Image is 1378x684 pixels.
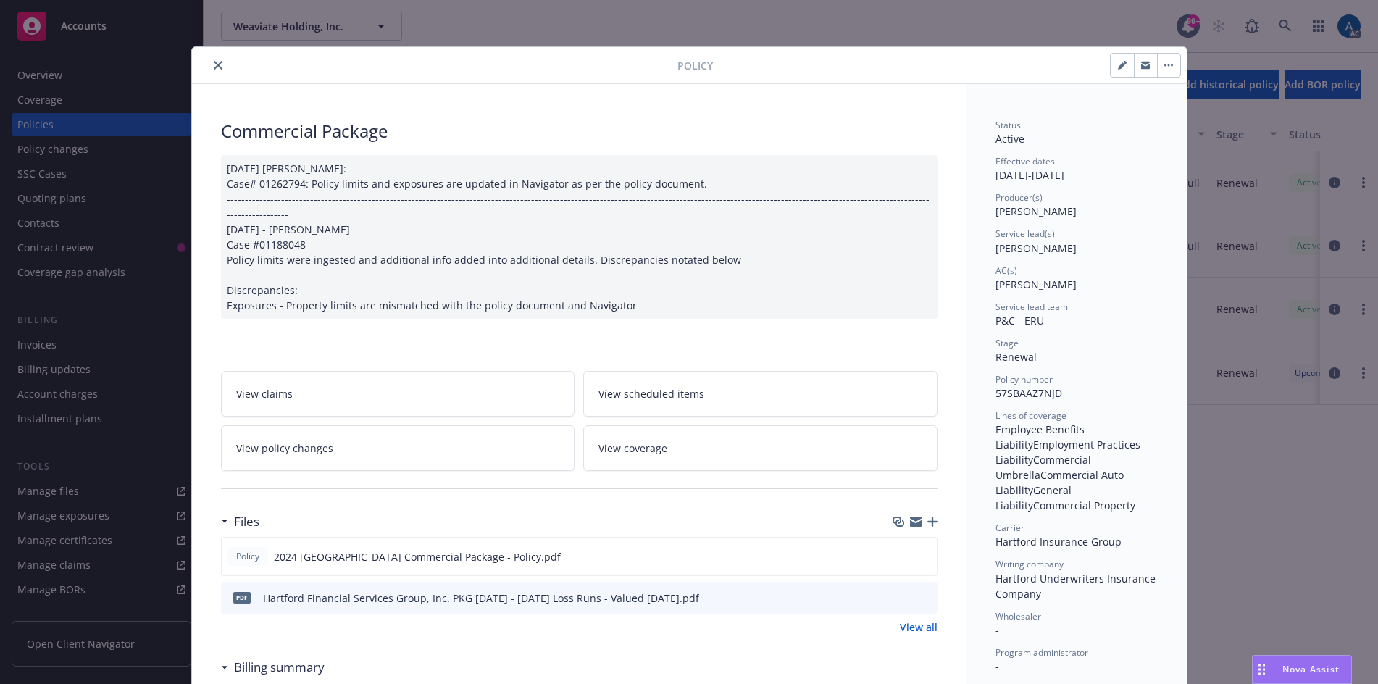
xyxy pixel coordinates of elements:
span: Effective dates [995,155,1055,167]
span: Program administrator [995,646,1088,659]
div: Hartford Financial Services Group, Inc. PKG [DATE] - [DATE] Loss Runs - Valued [DATE].pdf [263,591,699,606]
span: View policy changes [236,441,333,456]
span: 2024 [GEOGRAPHIC_DATA] Commercial Package - Policy.pdf [274,549,561,564]
button: download file [895,549,906,564]
span: Commercial Umbrella [995,453,1094,482]
span: AC(s) [995,264,1017,277]
span: Service lead(s) [995,228,1055,240]
button: close [209,57,227,74]
span: - [995,659,999,673]
span: Service lead team [995,301,1068,313]
span: View coverage [598,441,667,456]
button: Nova Assist [1252,655,1352,684]
span: Policy [233,550,262,563]
div: [DATE] - [DATE] [995,155,1158,183]
h3: Files [234,512,259,531]
span: Commercial Auto Liability [995,468,1127,497]
span: General Liability [995,483,1074,512]
span: 57SBAAZ7NJD [995,386,1062,400]
span: Status [995,119,1021,131]
span: Renewal [995,350,1037,364]
span: [PERSON_NAME] [995,278,1077,291]
span: P&C - ERU [995,314,1044,328]
span: Employment Practices Liability [995,438,1143,467]
a: View policy changes [221,425,575,471]
a: View coverage [583,425,938,471]
span: Nova Assist [1282,663,1340,675]
span: Policy number [995,373,1053,385]
span: pdf [233,592,251,603]
span: Hartford Underwriters Insurance Company [995,572,1158,601]
div: [DATE] [PERSON_NAME]: Case# 01262794: Policy limits and exposures are updated in Navigator as per... [221,155,938,319]
a: View scheduled items [583,371,938,417]
span: - [995,623,999,637]
span: [PERSON_NAME] [995,241,1077,255]
div: Files [221,512,259,531]
h3: Billing summary [234,658,325,677]
span: Wholesaler [995,610,1041,622]
button: download file [895,591,907,606]
button: preview file [919,591,932,606]
div: Billing summary [221,658,325,677]
span: Carrier [995,522,1024,534]
span: Employee Benefits Liability [995,422,1087,451]
span: Policy [677,58,713,73]
span: Lines of coverage [995,409,1066,422]
div: Commercial Package [221,119,938,143]
span: Hartford Insurance Group [995,535,1122,549]
div: Drag to move [1253,656,1271,683]
span: Stage [995,337,1019,349]
a: View claims [221,371,575,417]
span: Commercial Property [1033,499,1135,512]
button: preview file [918,549,931,564]
span: Producer(s) [995,191,1043,204]
span: Writing company [995,558,1064,570]
span: View scheduled items [598,386,704,401]
span: View claims [236,386,293,401]
a: View all [900,620,938,635]
span: [PERSON_NAME] [995,204,1077,218]
span: Active [995,132,1024,146]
